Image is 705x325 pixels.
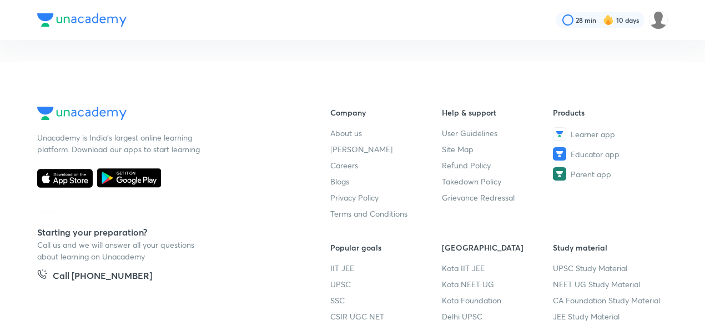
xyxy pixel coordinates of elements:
a: Parent app [553,167,664,181]
a: About us [330,127,442,139]
p: Call us and we will answer all your questions about learning on Unacademy [37,239,204,262]
h6: Popular goals [330,242,442,253]
h5: Starting your preparation? [37,226,295,239]
a: Educator app [553,147,664,161]
h5: Call [PHONE_NUMBER] [53,269,152,284]
img: streak [603,14,614,26]
a: IIT JEE [330,262,442,274]
a: Delhi UPSC [442,311,553,322]
a: Takedown Policy [442,176,553,187]
img: Company Logo [37,13,127,27]
a: Call [PHONE_NUMBER] [37,269,152,284]
a: Kota IIT JEE [442,262,553,274]
span: Learner app [571,128,615,140]
h6: Study material [553,242,664,253]
a: Careers [330,159,442,171]
img: Parent app [553,167,566,181]
img: SAKSHI AGRAWAL [649,11,668,29]
a: NEET UG Study Material [553,278,664,290]
span: Educator app [571,148,620,160]
img: Educator app [553,147,566,161]
a: UPSC [330,278,442,290]
a: User Guidelines [442,127,553,139]
a: Blogs [330,176,442,187]
a: [PERSON_NAME] [330,143,442,155]
a: Grievance Redressal [442,192,553,203]
a: Learner app [553,127,664,141]
a: SSC [330,294,442,306]
a: JEE Study Material [553,311,664,322]
a: CSIR UGC NET [330,311,442,322]
a: Kota NEET UG [442,278,553,290]
a: Company Logo [37,107,295,123]
a: Privacy Policy [330,192,442,203]
img: Company Logo [37,107,127,120]
a: Terms and Conditions [330,208,442,219]
a: Refund Policy [442,159,553,171]
h6: Company [330,107,442,118]
h6: Help & support [442,107,553,118]
a: UPSC Study Material [553,262,664,274]
a: Site Map [442,143,553,155]
a: CA Foundation Study Material [553,294,664,306]
span: Careers [330,159,358,171]
h6: [GEOGRAPHIC_DATA] [442,242,553,253]
a: Kota Foundation [442,294,553,306]
p: Unacademy is India’s largest online learning platform. Download our apps to start learning [37,132,204,155]
img: Learner app [553,127,566,141]
span: Parent app [571,168,611,180]
h6: Products [553,107,664,118]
